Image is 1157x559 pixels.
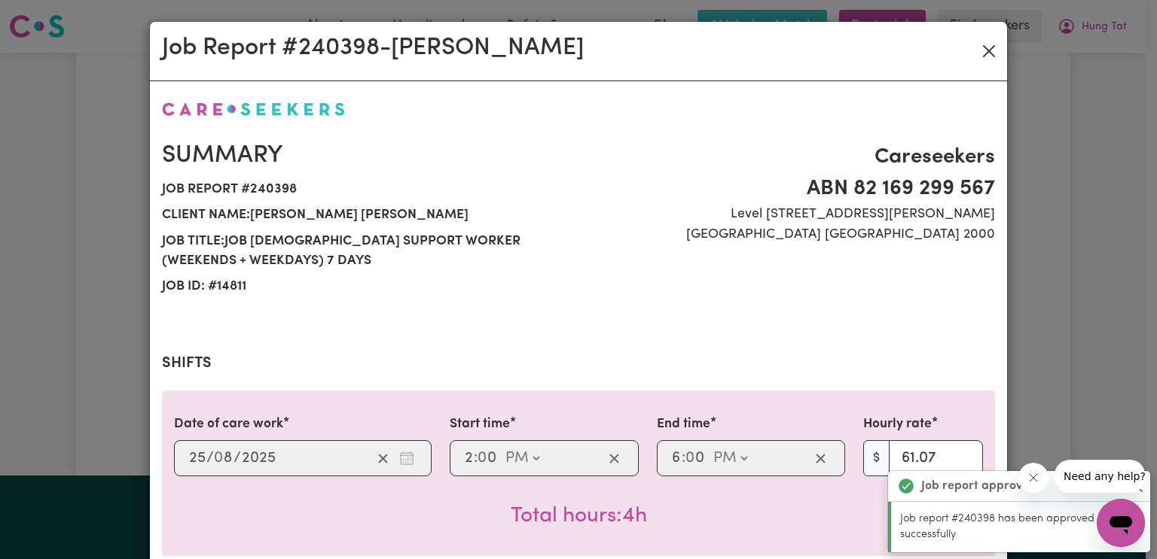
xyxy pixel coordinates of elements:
label: Hourly rate [863,415,932,434]
input: -- [188,447,206,469]
span: Careseekers [588,141,995,173]
span: : [682,450,685,466]
h2: Job Report # 240398 - [PERSON_NAME] [162,34,584,62]
input: -- [686,447,706,469]
input: ---- [241,447,276,469]
label: Start time [450,415,510,434]
span: Total hours worked: 4 hours [511,506,647,527]
span: Job title: Job [DEMOGRAPHIC_DATA] Support Worker (Weekends + Weekdays) 7 days [162,229,569,275]
h2: Shifts [162,354,995,372]
iframe: Message from company [1055,460,1145,493]
button: Close [977,39,1001,63]
span: 0 [685,451,695,466]
iframe: Close message [1018,463,1049,493]
input: -- [671,447,682,469]
span: : [474,450,478,466]
span: 0 [478,451,487,466]
span: $ [863,440,890,476]
p: Job report #240398 has been approved successfully [900,511,1141,543]
input: -- [464,447,474,469]
span: Need any help? [9,11,91,23]
input: -- [478,447,498,469]
h2: Summary [162,141,569,170]
span: / [206,450,214,466]
span: Client name: [PERSON_NAME] [PERSON_NAME] [162,202,569,228]
span: Job ID: # 14811 [162,274,569,299]
span: / [234,450,241,466]
strong: Job report approved [921,477,1036,495]
iframe: Button to launch messaging window [1097,499,1145,547]
span: Job report # 240398 [162,177,569,202]
img: Careseekers logo [162,102,345,116]
label: Date of care work [174,415,283,434]
label: End time [657,415,710,434]
button: Clear date [371,447,395,469]
span: [GEOGRAPHIC_DATA] [GEOGRAPHIC_DATA] 2000 [588,225,995,245]
span: 0 [214,451,223,466]
input: -- [215,447,234,469]
span: ABN 82 169 299 567 [588,173,995,205]
span: Level [STREET_ADDRESS][PERSON_NAME] [588,205,995,224]
button: Enter the date of care work [395,447,419,469]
